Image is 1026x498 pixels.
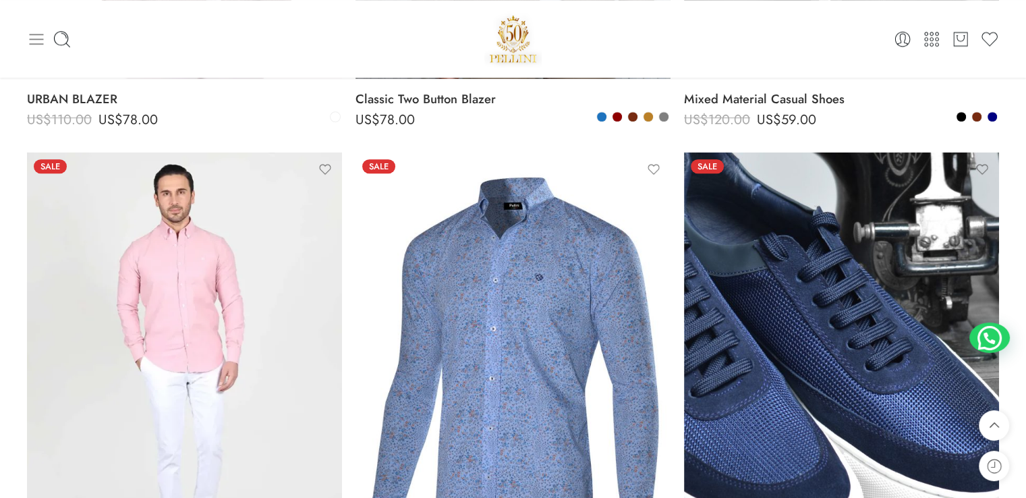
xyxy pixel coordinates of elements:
a: Pellini - [484,10,542,67]
span: US$ [355,110,380,130]
bdi: 59.00 [757,110,816,130]
a: Login / Register [893,30,912,49]
span: US$ [98,110,123,130]
bdi: 78.00 [98,110,158,130]
a: Blue [596,111,608,123]
a: Brown [627,111,639,123]
span: Sale [362,159,395,173]
a: Navy [986,111,998,123]
a: Cart [951,30,970,49]
bdi: 110.00 [27,110,92,130]
a: Classic Two Button Blazer [355,86,671,113]
span: Sale [691,159,724,173]
bdi: 78.00 [355,110,415,130]
span: US$ [757,110,781,130]
span: Sale [34,159,67,173]
span: US$ [27,110,51,130]
a: Light Beige [329,111,341,123]
a: Wishlist [980,30,999,49]
a: Bordeaux [611,111,623,123]
a: Brown [971,111,983,123]
span: US$ [684,110,708,130]
a: Mixed Material Casual Shoes [684,86,999,113]
img: Pellini [484,10,542,67]
a: URBAN BLAZER [27,86,342,113]
a: Camel [642,111,654,123]
a: Grey [658,111,670,123]
bdi: 120.00 [684,110,750,130]
a: Black [955,111,967,123]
